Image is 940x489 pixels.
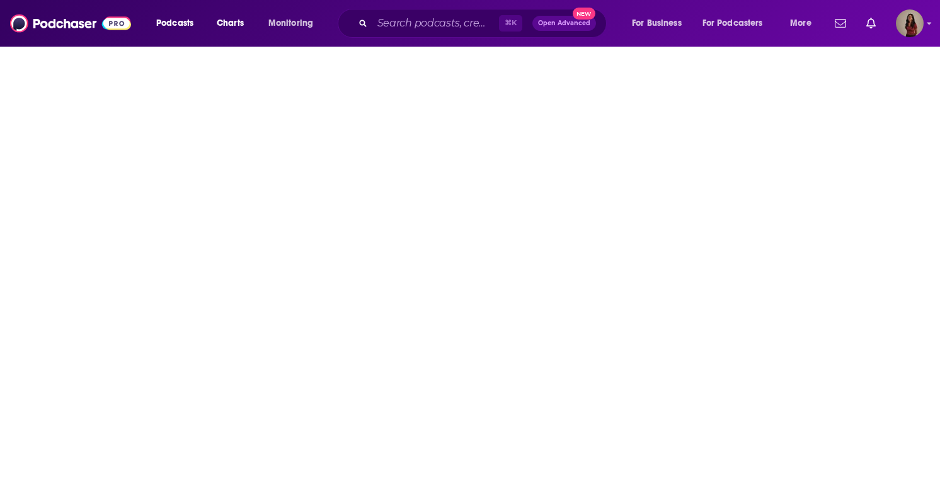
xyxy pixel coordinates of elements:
span: ⌘ K [499,15,522,32]
img: Podchaser - Follow, Share and Rate Podcasts [10,11,131,35]
a: Show notifications dropdown [830,13,851,34]
span: Podcasts [156,14,193,32]
span: For Podcasters [702,14,763,32]
img: User Profile [896,9,924,37]
span: Logged in as akanksha36648 [896,9,924,37]
span: For Business [632,14,682,32]
button: open menu [623,13,697,33]
div: Search podcasts, credits, & more... [350,9,619,38]
a: Charts [209,13,251,33]
a: Show notifications dropdown [861,13,881,34]
button: open menu [781,13,827,33]
button: open menu [260,13,330,33]
button: Open AdvancedNew [532,16,596,31]
span: More [790,14,811,32]
button: open menu [147,13,210,33]
button: open menu [694,13,781,33]
input: Search podcasts, credits, & more... [372,13,499,33]
span: New [573,8,595,20]
span: Charts [217,14,244,32]
span: Open Advanced [538,20,590,26]
span: Monitoring [268,14,313,32]
button: Show profile menu [896,9,924,37]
